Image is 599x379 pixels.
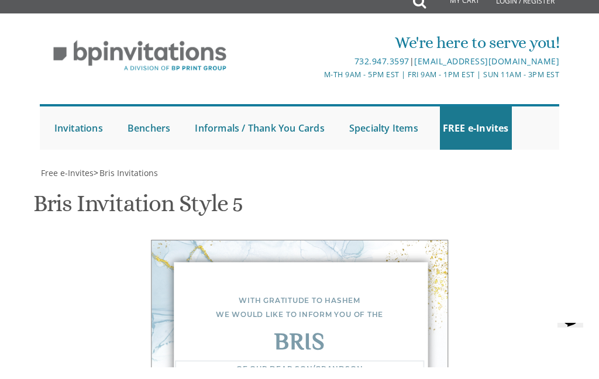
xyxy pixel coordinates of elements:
[192,118,327,161] a: Informals / Thank You Cards
[40,43,240,92] img: BP Invitation Loft
[175,349,424,363] div: Bris
[346,118,421,161] a: Specialty Items
[98,179,158,190] a: Bris Invitations
[214,43,560,66] div: We're here to serve you!
[440,118,512,161] a: FREE e-Invites
[125,118,174,161] a: Benchers
[99,179,158,190] span: Bris Invitations
[175,305,424,334] div: With gratitude to Hashem We would like to inform you of the
[40,179,94,190] a: Free e-Invites
[414,67,559,78] a: [EMAIL_ADDRESS][DOMAIN_NAME]
[94,179,158,190] span: >
[553,335,592,372] iframe: chat widget
[41,179,94,190] span: Free e-Invites
[214,80,560,92] div: M-Th 9am - 5pm EST | Fri 9am - 1pm EST | Sun 11am - 3pm EST
[33,202,243,237] h1: Bris Invitation Style 5
[214,66,560,80] div: |
[51,118,106,161] a: Invitations
[354,67,409,78] a: 732.947.3597
[425,1,488,25] a: My Cart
